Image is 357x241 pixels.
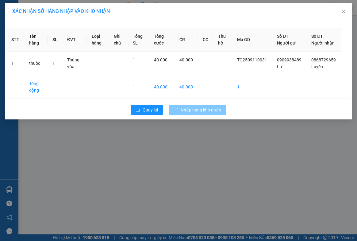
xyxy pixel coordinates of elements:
th: CC [198,28,213,52]
span: Số ĐT [311,34,323,39]
span: Số ĐT [277,34,289,39]
span: 40.000 [179,57,193,62]
span: Luyến [311,64,323,69]
span: 0868729659 [311,57,336,62]
button: Close [335,3,352,20]
td: Thùng vừa [62,52,86,75]
td: Tổng cộng [24,75,48,99]
span: Lữ [277,64,282,69]
td: thuốc [24,52,48,75]
span: Người gửi [277,41,297,45]
th: STT [6,28,24,52]
th: Tổng cước [149,28,174,52]
span: loading [174,108,181,112]
th: CR [174,28,198,52]
td: 1 [128,75,149,99]
th: Ghi chú [109,28,128,52]
span: rollback [136,108,140,113]
span: close [341,9,346,14]
span: XÁC NHẬN SỐ HÀNG NHẬP VÀO KHO NHẬN [12,8,110,14]
span: Nhập hàng kho nhận [181,107,221,113]
td: 40.000 [174,75,198,99]
span: 1 [52,61,55,66]
span: Quay lại [143,107,158,113]
th: Mã GD [232,28,272,52]
th: SL [48,28,62,52]
td: 1 [6,52,24,75]
th: Tên hàng [24,28,48,52]
th: Tổng SL [128,28,149,52]
span: TG2509110031 [237,57,267,62]
span: Người nhận [311,41,335,45]
th: Loại hàng [87,28,109,52]
td: 1 [232,75,272,99]
button: Nhập hàng kho nhận [169,105,226,115]
th: ĐVT [62,28,86,52]
button: rollbackQuay lại [131,105,163,115]
span: 40.000 [154,57,167,62]
span: 0909938489 [277,57,301,62]
span: 1 [133,57,135,62]
th: Thu hộ [213,28,232,52]
td: 40.000 [149,75,174,99]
